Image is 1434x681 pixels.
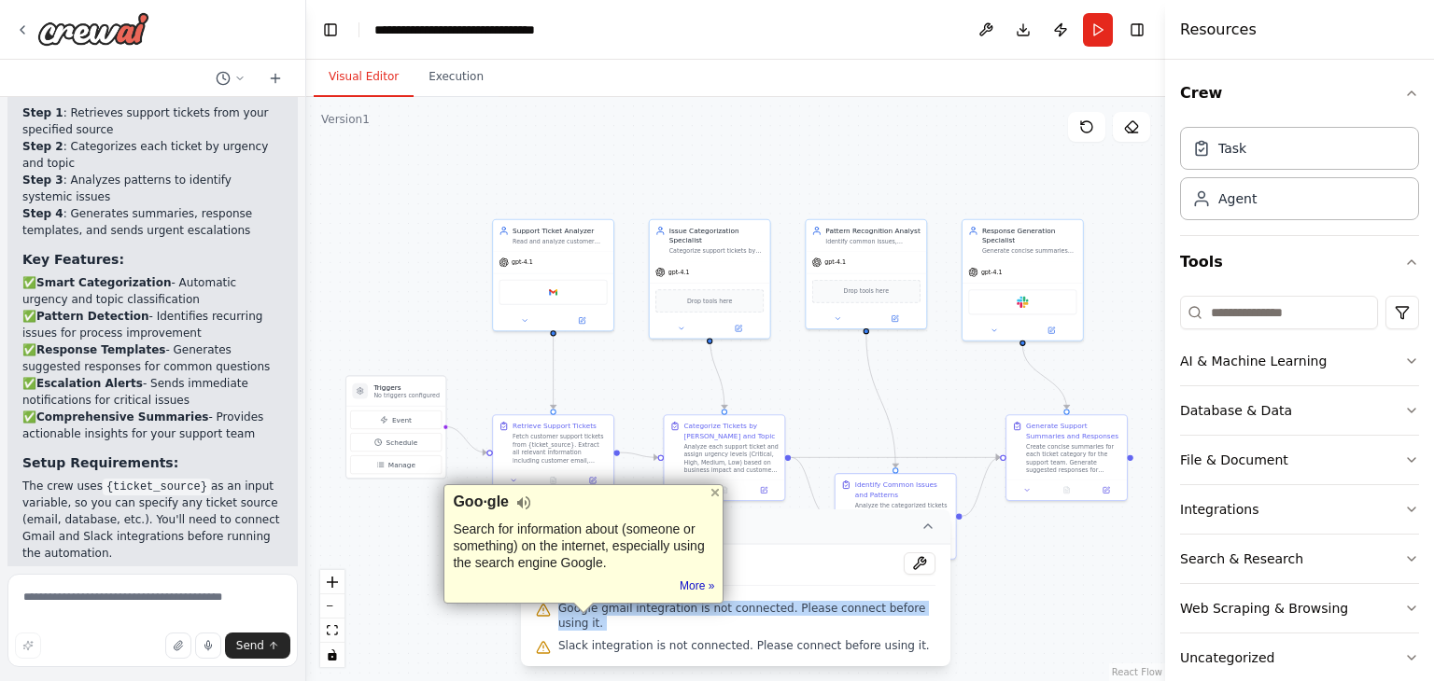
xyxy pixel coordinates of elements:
h3: Triggers [373,382,440,392]
button: Click to speak your automation idea [195,632,221,659]
div: AI & Machine Learning [1180,352,1327,370]
button: Switch to previous chat [208,67,253,90]
button: Open in side panel [1090,484,1123,496]
div: Integrations [1180,500,1258,519]
div: Categorize Tickets by [PERSON_NAME] and TopicAnalyze each support ticket and assign urgency level... [663,414,785,501]
g: Edge from 15dd4766-7d1e-48cc-9d81-1d7689f09e15 to 85020098-4bd1-4714-89f7-40ad72bfc6b1 [1018,345,1072,409]
div: Create concise summaries for each ticket category for the support team. Generate suggested respon... [1026,443,1121,475]
div: Uncategorized [1180,648,1274,667]
nav: breadcrumb [374,21,584,39]
div: Categorize Tickets by [PERSON_NAME] and Topic [683,422,779,441]
div: Pattern Recognition Analyst [825,226,921,235]
div: Identify Common Issues and PatternsAnalyze the categorized tickets to identify recurring issues, ... [835,473,957,560]
span: Manage [388,460,415,469]
div: Fetch customer support tickets from {ticket_source}. Extract all relevant information including c... [513,433,608,465]
div: Response Generation Specialist [982,226,1077,245]
button: Hide right sidebar [1124,17,1150,43]
li: : Generates summaries, response templates, and sends urgent escalations [22,205,283,239]
span: Slack integration is not connected. Please connect before using it. [558,638,930,653]
div: Issue Categorization Specialist [669,226,765,245]
div: Task [1218,139,1246,158]
button: Open in side panel [1023,325,1078,337]
strong: Step 4 [22,207,63,220]
div: Database & Data [1180,401,1292,420]
div: Support Ticket Analyzer [513,226,608,235]
span: gpt-4.1 [981,269,1003,276]
strong: Step 1 [22,106,63,119]
span: gpt-4.1 [512,258,533,266]
button: Send [225,632,290,659]
button: Hide left sidebar [317,17,344,43]
span: Google gmail integration is not connected. Please connect before using it. [558,601,935,631]
button: Open in side panel [867,313,922,325]
button: Database & Data [1180,386,1419,435]
button: No output available [1046,484,1087,496]
button: Event [350,410,442,429]
p: No triggers configured [373,392,440,399]
span: Drop tools here [844,286,889,296]
span: gpt-4.1 [668,269,690,276]
li: : Retrieves support tickets from your specified source [22,104,283,138]
g: Edge from b4f58691-88f8-473a-82d9-3067e0e20870 to 85020098-4bd1-4714-89f7-40ad72bfc6b1 [963,452,1000,521]
button: Visual Editor [314,58,414,97]
button: 2 [521,509,950,544]
div: Categorize support tickets by urgency level (Critical, High, Medium, Low) and topic categories (T... [669,247,765,255]
strong: Smart Categorization [36,276,171,289]
button: AI & Machine Learning [1180,337,1419,385]
span: Event [392,415,412,424]
div: Analyze the categorized tickets to identify recurring issues, trending problems, and patterns acr... [855,501,950,533]
div: Web Scraping & Browsing [1180,599,1348,618]
img: Google gmail [547,286,559,299]
strong: Setup Requirements: [22,455,178,470]
button: toggle interactivity [320,643,344,667]
div: Agent [1218,189,1257,208]
button: Open in side panel [710,323,766,335]
h4: Resources [1180,19,1257,41]
strong: Pattern Detection [36,310,149,323]
button: Execution [414,58,499,97]
strong: Escalation Alerts [36,377,143,390]
li: : Analyzes patterns to identify systemic issues [22,172,283,205]
button: No output available [704,484,745,496]
button: Open in side panel [918,543,951,555]
button: File & Document [1180,436,1419,484]
g: Edge from 3205d850-10a6-4284-a756-cf944bfd23e2 to 9fc6d44b-0224-4e1d-b8b3-96090bef185c [705,334,729,410]
g: Edge from 9fc6d44b-0224-4e1d-b8b3-96090bef185c to 85020098-4bd1-4714-89f7-40ad72bfc6b1 [791,452,1000,462]
strong: Comprehensive Summaries [36,410,208,424]
div: Issue Categorization SpecialistCategorize support tickets by urgency level (Critical, High, Mediu... [649,219,771,340]
button: Start a new chat [260,67,290,90]
img: Slack [1017,296,1029,308]
div: TriggersNo triggers configuredEventScheduleManage [345,375,446,479]
img: Logo [37,12,149,46]
div: Version 1 [321,112,370,127]
strong: Step 2 [22,140,63,153]
div: Search & Research [1180,549,1303,568]
span: gpt-4.1 [824,258,846,266]
button: Tools [1180,236,1419,288]
g: Edge from 422ef700-9514-44ae-8818-53787348f39a to 904e43d9-4961-4a20-ae8e-514720793582 [548,336,557,410]
a: React Flow attribution [1112,667,1162,677]
div: Generate Support Summaries and ResponsesCreate concise summaries for each ticket category for the... [1005,414,1128,501]
strong: Key Features: [22,252,124,267]
div: React Flow controls [320,570,344,667]
g: Edge from 9fc6d44b-0224-4e1d-b8b3-96090bef185c to b4f58691-88f8-473a-82d9-3067e0e20870 [791,452,828,521]
span: Schedule [387,438,418,447]
div: Generate concise summaries for the support team, create suggested responses for frequently asked ... [982,247,1077,255]
g: Edge from triggers to 904e43d9-4961-4a20-ae8e-514720793582 [445,422,487,457]
button: zoom out [320,594,344,618]
button: Open in side panel [747,484,780,496]
div: Crew [1180,119,1419,235]
span: Drop tools here [687,296,732,305]
button: Schedule [350,433,442,452]
strong: Response Templates [36,343,165,356]
button: Manage [350,455,442,474]
span: Send [236,638,264,653]
strong: Step 3 [22,174,63,187]
p: ✅ - Automatic urgency and topic classification ✅ - Identifies recurring issues for process improv... [22,274,283,442]
div: Retrieve Support Tickets [513,422,597,431]
button: zoom in [320,570,344,594]
button: Improve this prompt [15,632,41,659]
button: Integrations [1180,485,1419,534]
button: Open in side panel [555,314,610,327]
button: Crew [1180,67,1419,119]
